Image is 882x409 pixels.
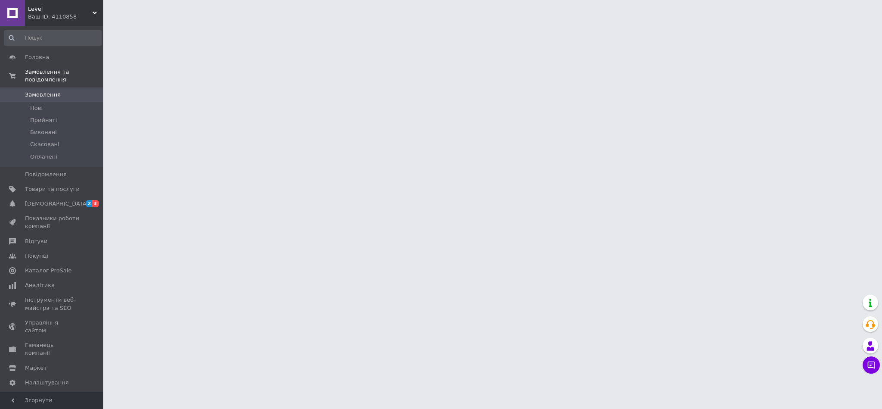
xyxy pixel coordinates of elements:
[25,185,80,193] span: Товари та послуги
[25,91,61,99] span: Замовлення
[30,104,43,112] span: Нові
[25,171,67,178] span: Повідомлення
[30,140,59,148] span: Скасовані
[25,364,47,372] span: Маркет
[30,153,57,161] span: Оплачені
[863,356,880,374] button: Чат з покупцем
[4,30,102,46] input: Пошук
[30,128,57,136] span: Виконані
[25,53,49,61] span: Головна
[28,5,93,13] span: Level
[25,252,48,260] span: Покупці
[25,319,80,334] span: Управління сайтом
[86,200,93,207] span: 2
[25,341,80,357] span: Гаманець компанії
[25,281,55,289] span: Аналітика
[30,116,57,124] span: Прийняті
[25,379,69,387] span: Налаштування
[25,267,71,275] span: Каталог ProSale
[28,13,103,21] div: Ваш ID: 4110858
[92,200,99,207] span: 3
[25,215,80,230] span: Показники роботи компанії
[25,200,89,208] span: [DEMOGRAPHIC_DATA]
[25,237,47,245] span: Відгуки
[25,68,103,84] span: Замовлення та повідомлення
[25,296,80,312] span: Інструменти веб-майстра та SEO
